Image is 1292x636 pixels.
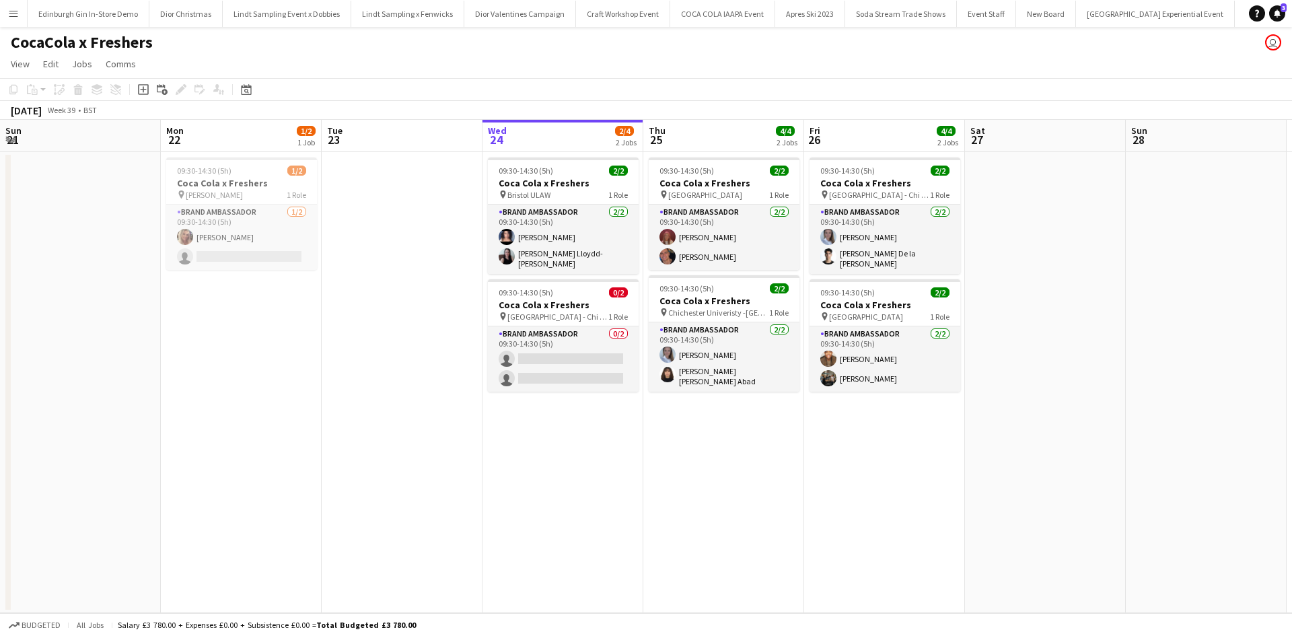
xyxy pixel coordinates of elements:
span: Bristol ULAW [507,190,550,200]
span: 1/2 [287,166,306,176]
span: 2/2 [931,287,949,297]
span: 25 [647,132,666,147]
span: 21 [3,132,22,147]
app-card-role: Brand Ambassador0/209:30-14:30 (5h) [488,326,639,392]
h3: Coca Cola x Freshers [649,177,799,189]
app-job-card: 09:30-14:30 (5h)2/2Coca Cola x Freshers [GEOGRAPHIC_DATA]1 RoleBrand Ambassador2/209:30-14:30 (5h... [810,279,960,392]
app-card-role: Brand Ambassador1/209:30-14:30 (5h)[PERSON_NAME] [166,205,317,270]
span: Thu [649,125,666,137]
button: Soda Stream Trade Shows [845,1,957,27]
h3: Coca Cola x Freshers [166,177,317,189]
app-card-role: Brand Ambassador2/209:30-14:30 (5h)[PERSON_NAME][PERSON_NAME] [810,326,960,392]
span: 27 [968,132,985,147]
span: All jobs [74,620,106,630]
span: Tue [327,125,343,137]
div: 2 Jobs [937,137,958,147]
app-job-card: 09:30-14:30 (5h)2/2Coca Cola x Freshers [GEOGRAPHIC_DATA]1 RoleBrand Ambassador2/209:30-14:30 (5h... [649,157,799,270]
app-card-role: Brand Ambassador2/209:30-14:30 (5h)[PERSON_NAME][PERSON_NAME] [649,205,799,270]
span: 1 Role [930,190,949,200]
button: Budgeted [7,618,63,633]
span: [GEOGRAPHIC_DATA] - Chi Site NUS [507,312,608,322]
h3: Coca Cola x Freshers [488,299,639,311]
span: Comms [106,58,136,70]
span: 09:30-14:30 (5h) [659,283,714,293]
app-job-card: 09:30-14:30 (5h)2/2Coca Cola x Freshers [GEOGRAPHIC_DATA] - Chi Site BAX1 RoleBrand Ambassador2/2... [810,157,960,274]
div: 2 Jobs [777,137,797,147]
button: New Board [1016,1,1076,27]
button: [GEOGRAPHIC_DATA] Experiential Event [1076,1,1235,27]
span: 09:30-14:30 (5h) [499,287,553,297]
div: [DATE] [11,104,42,117]
app-job-card: 09:30-14:30 (5h)2/2Coca Cola x Freshers Bristol ULAW1 RoleBrand Ambassador2/209:30-14:30 (5h)[PER... [488,157,639,274]
span: 1 Role [769,308,789,318]
span: 1 Role [608,312,628,322]
span: 1 Role [287,190,306,200]
span: 3 [1281,3,1287,12]
div: 1 Job [297,137,315,147]
span: 26 [808,132,820,147]
button: Lindt Sampling x Fenwicks [351,1,464,27]
a: View [5,55,35,73]
span: Sun [5,125,22,137]
span: Sat [970,125,985,137]
span: 2/2 [609,166,628,176]
button: Edinburgh Gin In-Store Demo [28,1,149,27]
span: 4/4 [937,126,956,136]
h3: Coca Cola x Freshers [810,177,960,189]
h3: Coca Cola x Freshers [810,299,960,311]
span: 22 [164,132,184,147]
div: 09:30-14:30 (5h)0/2Coca Cola x Freshers [GEOGRAPHIC_DATA] - Chi Site NUS1 RoleBrand Ambassador0/2... [488,279,639,392]
button: COCA COLA IAAPA Event [670,1,775,27]
app-user-avatar: Joanne Milne [1265,34,1281,50]
span: 28 [1129,132,1147,147]
button: Lindt Sampling Event x Dobbies [223,1,351,27]
span: 1/2 [297,126,316,136]
span: 09:30-14:30 (5h) [820,166,875,176]
span: 24 [486,132,507,147]
span: 1 Role [608,190,628,200]
app-card-role: Brand Ambassador2/209:30-14:30 (5h)[PERSON_NAME][PERSON_NAME] [PERSON_NAME] Abad [649,322,799,392]
span: 09:30-14:30 (5h) [659,166,714,176]
app-card-role: Brand Ambassador2/209:30-14:30 (5h)[PERSON_NAME][PERSON_NAME] De la [PERSON_NAME] [810,205,960,274]
span: 09:30-14:30 (5h) [820,287,875,297]
span: 0/2 [609,287,628,297]
span: Edit [43,58,59,70]
span: Jobs [72,58,92,70]
span: 2/2 [770,166,789,176]
span: 1 Role [930,312,949,322]
span: 09:30-14:30 (5h) [177,166,231,176]
span: Chichester Univeristy -[GEOGRAPHIC_DATA] BAX [668,308,769,318]
a: 3 [1269,5,1285,22]
button: Dior Valentines Campaign [464,1,576,27]
span: Sun [1131,125,1147,137]
span: 2/2 [931,166,949,176]
h1: CocaCola x Freshers [11,32,153,52]
button: Dior Christmas [149,1,223,27]
span: Fri [810,125,820,137]
app-card-role: Brand Ambassador2/209:30-14:30 (5h)[PERSON_NAME][PERSON_NAME] Lloydd-[PERSON_NAME] [488,205,639,274]
span: [GEOGRAPHIC_DATA] - Chi Site BAX [829,190,930,200]
app-job-card: 09:30-14:30 (5h)2/2Coca Cola x Freshers Chichester Univeristy -[GEOGRAPHIC_DATA] BAX1 RoleBrand A... [649,275,799,392]
span: Mon [166,125,184,137]
a: Comms [100,55,141,73]
button: Event Staff [957,1,1016,27]
app-job-card: 09:30-14:30 (5h)1/2Coca Cola x Freshers [PERSON_NAME]1 RoleBrand Ambassador1/209:30-14:30 (5h)[PE... [166,157,317,270]
h3: Coca Cola x Freshers [488,177,639,189]
a: Jobs [67,55,98,73]
span: Wed [488,125,507,137]
span: View [11,58,30,70]
span: 2/2 [770,283,789,293]
span: [GEOGRAPHIC_DATA] [829,312,903,322]
h3: Coca Cola x Freshers [649,295,799,307]
span: [GEOGRAPHIC_DATA] [668,190,742,200]
span: Week 39 [44,105,78,115]
span: 1 Role [769,190,789,200]
span: 2/4 [615,126,634,136]
button: Apres Ski 2023 [775,1,845,27]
